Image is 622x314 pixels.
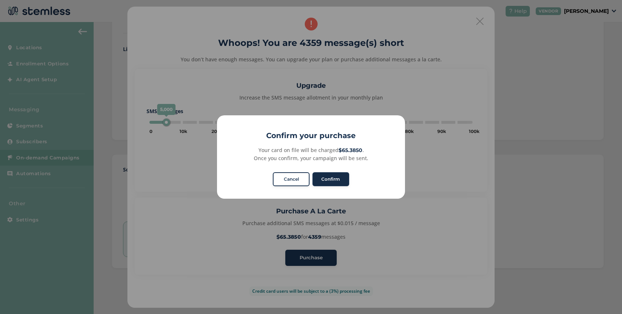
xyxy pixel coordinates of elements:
iframe: Chat Widget [585,279,622,314]
strong: $65.3850 [339,147,362,154]
h2: Confirm your purchase [217,130,405,141]
button: Confirm [312,172,349,186]
div: Your card on file will be charged . Once you confirm, your campaign will be sent. [225,146,397,162]
button: Cancel [273,172,310,186]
